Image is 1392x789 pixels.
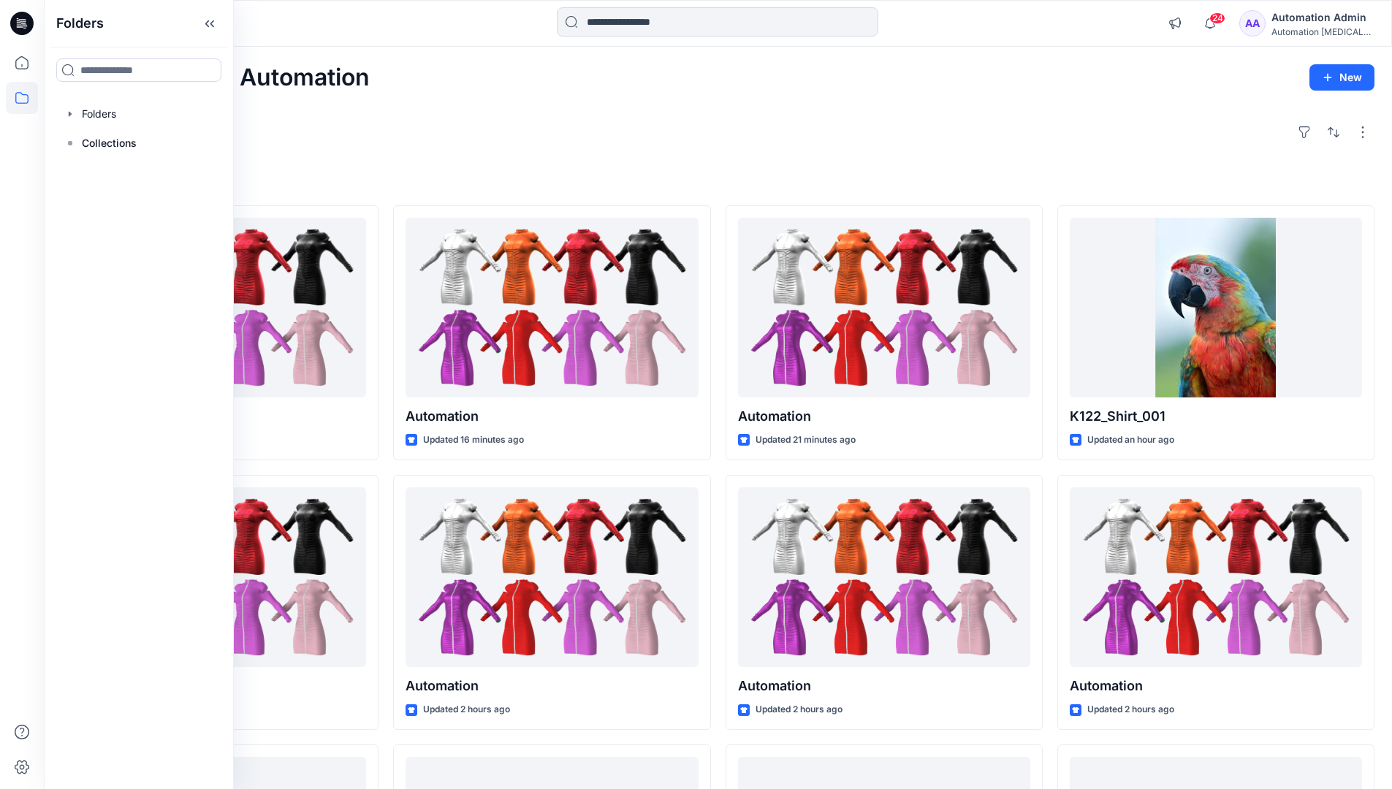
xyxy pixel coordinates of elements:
a: Automation [738,487,1030,668]
p: Automation [406,406,698,427]
p: Automation [738,406,1030,427]
a: Automation [1070,487,1362,668]
p: Updated 2 hours ago [423,702,510,717]
a: K122_Shirt_001 [1070,218,1362,398]
p: Automation [406,676,698,696]
p: Automation [738,676,1030,696]
p: Updated 2 hours ago [756,702,843,717]
a: Automation [406,218,698,398]
div: Automation Admin [1271,9,1374,26]
div: AA [1239,10,1266,37]
p: Updated an hour ago [1087,432,1174,448]
p: Updated 21 minutes ago [756,432,856,448]
p: Updated 2 hours ago [1087,702,1174,717]
div: Automation [MEDICAL_DATA]... [1271,26,1374,37]
span: 24 [1209,12,1225,24]
p: Collections [82,134,137,152]
p: Updated 16 minutes ago [423,432,524,448]
p: K122_Shirt_001 [1070,406,1362,427]
p: Automation [1070,676,1362,696]
a: Automation [738,218,1030,398]
a: Automation [406,487,698,668]
button: New [1309,64,1374,91]
h4: Styles [61,173,1374,191]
